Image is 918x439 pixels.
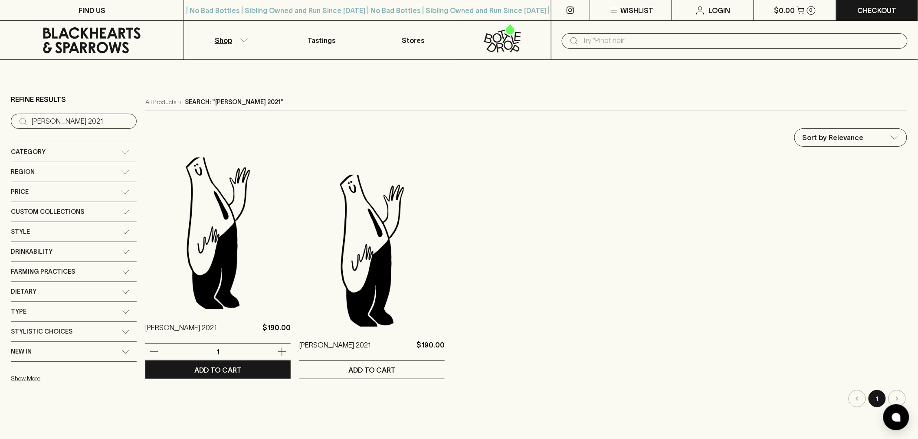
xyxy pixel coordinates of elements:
div: Style [11,222,137,242]
p: $0.00 [774,5,795,16]
p: Checkout [858,5,897,16]
span: Stylistic Choices [11,326,72,337]
a: Tastings [276,21,367,59]
p: Tastings [308,35,335,46]
p: Search: "[PERSON_NAME] 2021" [185,98,284,107]
img: bubble-icon [892,413,901,422]
div: Region [11,162,137,182]
a: Stores [367,21,459,59]
button: ADD TO CART [299,361,445,379]
span: Price [11,187,29,197]
span: New In [11,346,32,357]
div: Farming Practices [11,262,137,282]
p: Wishlist [620,5,653,16]
input: Try “Pinot noir” [32,115,130,128]
p: ADD TO CART [348,365,396,375]
div: Custom Collections [11,202,137,222]
img: Blackhearts & Sparrows Man [299,175,445,327]
span: Farming Practices [11,266,75,277]
span: Dietary [11,286,36,297]
p: $190.00 [416,340,445,360]
img: Blackhearts & Sparrows Man [145,157,291,309]
p: FIND US [79,5,105,16]
p: Refine Results [11,94,66,105]
p: 0 [810,8,813,13]
button: ADD TO CART [145,361,291,379]
div: New In [11,342,137,361]
span: Drinkability [11,246,52,257]
p: $190.00 [262,322,291,343]
p: Shop [215,35,232,46]
a: All Products [145,98,176,107]
p: ADD TO CART [194,365,242,375]
div: Price [11,182,137,202]
nav: pagination navigation [145,390,907,407]
span: Category [11,147,46,157]
div: Drinkability [11,242,137,262]
p: Login [709,5,731,16]
div: Sort by Relevance [795,129,907,146]
p: Stores [402,35,425,46]
button: Show More [11,370,125,387]
div: Category [11,142,137,162]
a: [PERSON_NAME] 2021 [299,340,371,360]
div: Type [11,302,137,321]
p: › [180,98,181,107]
div: Dietary [11,282,137,301]
span: Style [11,226,30,237]
span: Type [11,306,26,317]
span: Region [11,167,35,177]
p: 1 [208,347,229,357]
button: page 1 [869,390,886,407]
a: [PERSON_NAME] 2021 [145,322,217,343]
button: Shop [184,21,275,59]
div: Stylistic Choices [11,322,137,341]
span: Custom Collections [11,206,84,217]
input: Try "Pinot noir" [583,34,901,48]
p: Sort by Relevance [803,132,864,143]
